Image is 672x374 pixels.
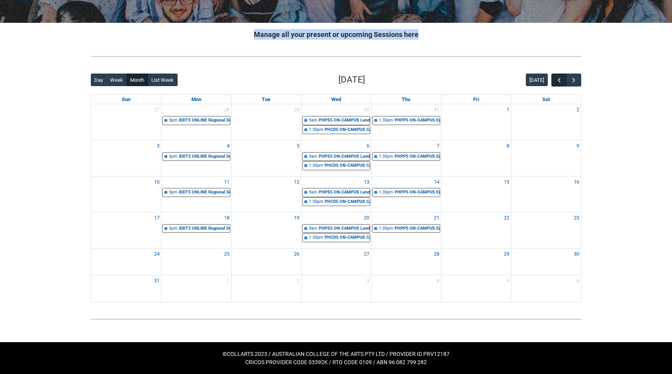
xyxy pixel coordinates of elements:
td: Go to August 12, 2025 [231,176,301,212]
td: Go to August 10, 2025 [91,176,161,212]
td: Go to August 20, 2025 [301,212,371,249]
td: Go to August 24, 2025 [91,248,161,275]
div: 5pm [169,153,178,160]
td: Go to August 11, 2025 [161,176,231,212]
a: Go to July 31, 2025 [432,104,441,115]
button: Previous Month [551,74,566,87]
td: Go to July 28, 2025 [161,104,231,140]
td: Go to August 1, 2025 [441,104,511,140]
a: Go to August 22, 2025 [502,212,511,223]
div: 1:30pm [379,225,393,232]
button: Next Month [566,74,581,87]
div: 9am [309,189,318,196]
a: Go to August 26, 2025 [292,249,301,260]
td: Go to August 26, 2025 [231,248,301,275]
td: Go to August 3, 2025 [91,140,161,177]
a: Wednesday [330,95,343,104]
a: Go to August 7, 2025 [435,140,441,151]
td: Go to July 29, 2025 [231,104,301,140]
td: Go to August 18, 2025 [161,212,231,249]
a: Go to July 30, 2025 [362,104,371,115]
a: Go to September 2, 2025 [295,275,301,286]
a: Go to August 13, 2025 [362,177,371,188]
a: Go to August 21, 2025 [432,212,441,223]
td: Go to September 1, 2025 [161,275,231,302]
a: Go to August 8, 2025 [505,140,511,151]
td: Go to August 21, 2025 [371,212,441,249]
div: IDDT3 ONLINE Regional Design Culture STAGE 3 | Online | [PERSON_NAME] [179,225,230,232]
a: Go to September 1, 2025 [225,275,231,286]
td: Go to July 27, 2025 [91,104,161,140]
a: Go to August 2, 2025 [575,104,581,115]
a: Go to August 27, 2025 [362,249,371,260]
a: Go to August 31, 2025 [152,275,161,286]
a: Go to August 14, 2025 [432,177,441,188]
td: Go to September 4, 2025 [371,275,441,302]
td: Go to August 25, 2025 [161,248,231,275]
td: Go to August 9, 2025 [511,140,581,177]
a: Go to August 10, 2025 [152,177,161,188]
a: Sunday [120,95,132,104]
td: Go to August 8, 2025 [441,140,511,177]
div: PHPS5 ON-CAMPUS Landscape Photography STAGE 5 | Studio 5 ([PERSON_NAME] St.) (capacity x20ppl) | ... [319,225,370,232]
div: PHPP5 ON-CAMPUS Experimenting with Imaging Technology STAGE 5 | Studio 5 ([PERSON_NAME].) (capaci... [395,153,440,160]
button: Week [106,74,127,86]
a: Go to August 17, 2025 [152,212,161,223]
a: Go to August 18, 2025 [222,212,231,223]
div: 9am [309,225,318,232]
a: Saturday [541,95,551,104]
button: Day [91,74,107,86]
a: Go to August 15, 2025 [502,177,511,188]
button: Month [127,74,148,86]
a: Friday [472,95,481,104]
a: Go to September 4, 2025 [435,275,441,286]
button: List Week [148,74,178,86]
a: Go to August 20, 2025 [362,212,371,223]
a: Go to August 4, 2025 [225,140,231,151]
td: Go to July 31, 2025 [371,104,441,140]
div: 1:30pm [309,162,323,169]
td: Go to July 30, 2025 [301,104,371,140]
td: Go to August 4, 2025 [161,140,231,177]
h2: [DATE] [338,73,365,87]
td: Go to August 13, 2025 [301,176,371,212]
td: Go to August 17, 2025 [91,212,161,249]
a: Go to August 3, 2025 [155,140,161,151]
td: Go to August 19, 2025 [231,212,301,249]
a: Thursday [400,95,412,104]
td: Go to August 2, 2025 [511,104,581,140]
td: Go to August 22, 2025 [441,212,511,249]
div: 5pm [169,189,178,196]
td: Go to September 6, 2025 [511,275,581,302]
a: Go to July 29, 2025 [292,104,301,115]
a: Go to September 5, 2025 [505,275,511,286]
a: Go to July 28, 2025 [222,104,231,115]
div: IDDT3 ONLINE Regional Design Culture STAGE 3 | Online | [PERSON_NAME] [179,117,230,124]
a: Go to August 25, 2025 [222,249,231,260]
div: PHPP5 ON-CAMPUS Experimenting with Imaging Technology STAGE 5 | Studio 5 ([PERSON_NAME].) (capaci... [395,117,440,124]
td: Go to August 28, 2025 [371,248,441,275]
a: Go to August 28, 2025 [432,249,441,260]
td: Go to August 5, 2025 [231,140,301,177]
div: PHPS5 ON-CAMPUS Landscape Photography STAGE 5 | Studio 5 ([PERSON_NAME] St.) (capacity x20ppl) | ... [319,117,370,124]
div: 1:30pm [379,153,393,160]
div: PHPS5 ON-CAMPUS Landscape Photography STAGE 5 | Studio 5 ([PERSON_NAME] St.) (capacity x20ppl) | ... [319,153,370,160]
div: 1:30pm [309,234,323,241]
div: PHCD5 ON-CAMPUS Capstone Concept Development STAGE 5 | [GEOGRAPHIC_DATA] ([PERSON_NAME][GEOGRAPHI... [325,234,370,241]
a: Monday [190,95,203,104]
a: Go to August 11, 2025 [222,177,231,188]
div: IDDT3 ONLINE Regional Design Culture STAGE 3 | Online | [PERSON_NAME] [179,189,230,196]
div: 1:30pm [309,199,323,205]
div: PHPS5 ON-CAMPUS Landscape Photography STAGE 5 | Studio 5 ([PERSON_NAME] St.) (capacity x20ppl) | ... [319,189,370,196]
td: Go to August 31, 2025 [91,275,161,302]
div: 5pm [169,225,178,232]
div: 1:30pm [309,127,323,133]
div: 1:30pm [379,189,393,196]
div: PHPP5 ON-CAMPUS Experimenting with Imaging Technology STAGE 5 | Studio 5 ([PERSON_NAME].) (capaci... [395,225,440,232]
a: Go to September 3, 2025 [365,275,371,286]
div: PHCD5 ON-CAMPUS Capstone Concept Development STAGE 5 | [GEOGRAPHIC_DATA] ([PERSON_NAME][GEOGRAPHI... [325,162,370,169]
div: 1:30pm [379,117,393,124]
td: Go to August 6, 2025 [301,140,371,177]
td: Go to August 27, 2025 [301,248,371,275]
td: Go to August 29, 2025 [441,248,511,275]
